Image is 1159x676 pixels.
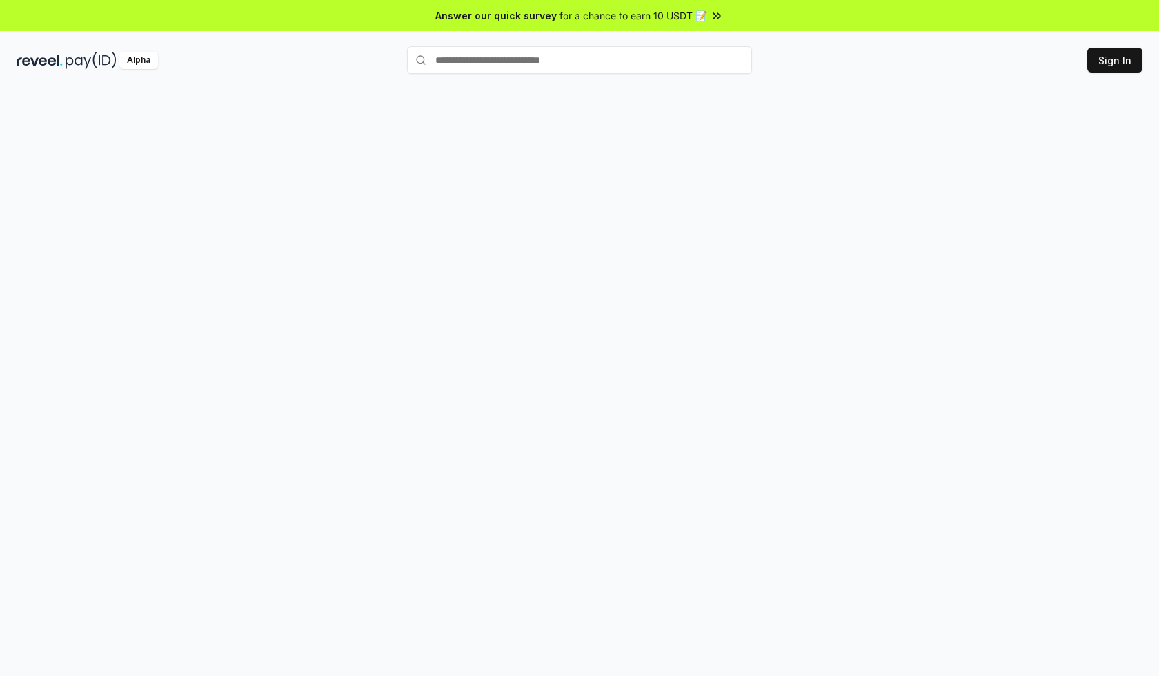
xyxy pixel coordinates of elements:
[1087,48,1142,73] button: Sign In
[559,8,707,23] span: for a chance to earn 10 USDT 📝
[17,52,63,69] img: reveel_dark
[119,52,158,69] div: Alpha
[435,8,557,23] span: Answer our quick survey
[66,52,117,69] img: pay_id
